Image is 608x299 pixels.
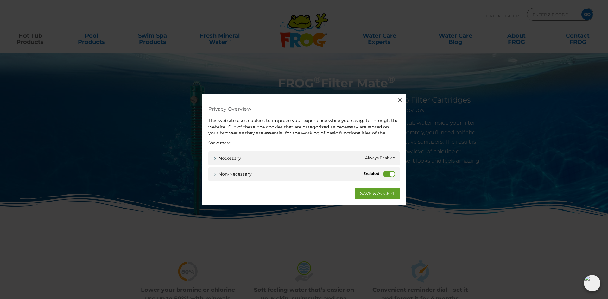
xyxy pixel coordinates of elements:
img: openIcon [584,275,600,291]
span: Always Enabled [365,155,395,161]
div: This website uses cookies to improve your experience while you navigate through the website. Out ... [208,118,400,136]
a: Necessary [213,155,241,161]
a: Non-necessary [213,171,252,177]
a: Show more [208,140,231,146]
a: SAVE & ACCEPT [355,187,400,199]
h4: Privacy Overview [208,103,400,115]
